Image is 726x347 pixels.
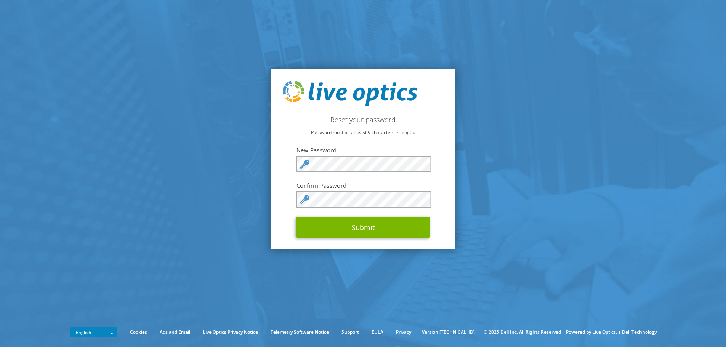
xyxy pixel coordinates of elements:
[566,328,657,336] li: Powered by Live Optics, a Dell Technology
[480,328,565,336] li: © 2025 Dell Inc. All Rights Reserved
[282,115,444,124] h2: Reset your password
[265,328,335,336] a: Telemetry Software Notice
[154,328,196,336] a: Ads and Email
[282,81,417,106] img: live_optics_svg.svg
[418,328,479,336] li: Version [TECHNICAL_ID]
[296,146,430,154] label: New Password
[336,328,365,336] a: Support
[390,328,417,336] a: Privacy
[296,182,430,189] label: Confirm Password
[124,328,153,336] a: Cookies
[296,217,430,238] button: Submit
[366,328,389,336] a: EULA
[197,328,264,336] a: Live Optics Privacy Notice
[282,128,444,137] p: Password must be at least 9 characters in length.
